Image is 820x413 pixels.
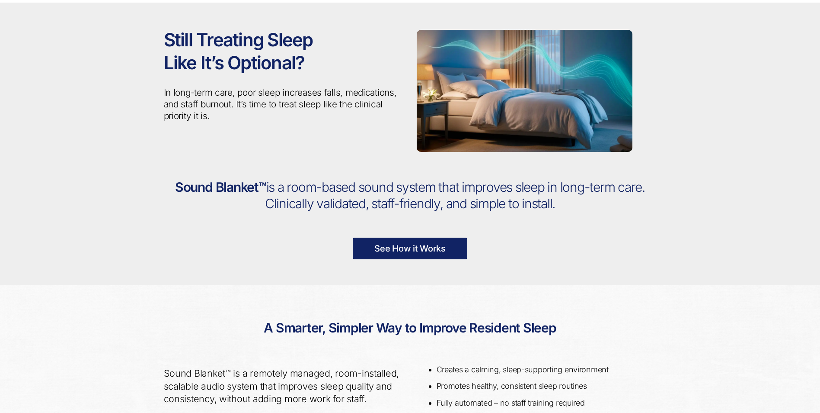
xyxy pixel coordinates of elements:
[164,311,657,345] h2: A Smarter, Simpler Way to Improve Resident Sleep
[353,238,467,259] a: See How it Works
[164,87,404,122] p: In long-term care, poor sleep increases falls, medications, and staff burnout. It’s time to treat...
[246,36,266,43] span: Job title
[246,72,316,78] span: How did you hear about us?
[164,367,404,405] p: Sound Blanket™ is a remotely managed, room-installed, scalable audio system that improves sleep q...
[164,179,657,212] h2: Sound Blanket™
[164,29,404,74] h1: Still Treating Sleep Like It’s Optional?
[246,1,273,7] span: Last name
[437,398,650,408] li: Fully automated – no staff training required
[437,381,650,391] li: Promotes healthy, consistent sleep routines
[265,179,645,211] span: is a room-based sound system that improves sleep in long-term care. Clinically validated, staff-f...
[437,365,650,375] li: Creates a calming, sleep-supporting environment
